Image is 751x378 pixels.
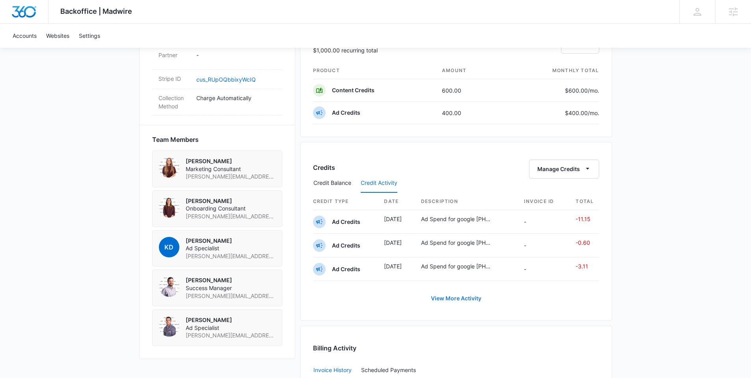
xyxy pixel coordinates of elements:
a: Settings [74,24,105,48]
p: Content Credits [332,86,375,94]
p: [PERSON_NAME] [186,237,276,245]
span: Marketing Consultant [186,165,276,173]
p: $1,000.00 recurring total [313,46,378,54]
span: [PERSON_NAME][EMAIL_ADDRESS][PERSON_NAME][DOMAIN_NAME] [186,292,276,300]
img: Rachel Bellio [159,197,179,218]
button: Credit Balance [313,174,351,193]
p: [DATE] [384,238,408,247]
span: Team Members [152,135,199,144]
p: [PERSON_NAME] [186,157,276,165]
dt: Partner [158,51,190,59]
p: -11.15 [576,215,599,223]
span: /mo. [588,87,599,94]
td: 600.00 [436,79,503,102]
td: - [518,234,569,257]
div: Stripe IDcus_RUpOQbbixyWcIQ [152,70,282,89]
span: Ad Specialist [186,244,276,252]
div: v 4.0.24 [22,13,39,19]
span: [PERSON_NAME][EMAIL_ADDRESS][PERSON_NAME][DOMAIN_NAME] [186,331,276,339]
th: Total [569,193,599,210]
div: Collection MethodCharge Automatically [152,89,282,115]
a: Accounts [8,24,41,48]
p: Charge Automatically [196,94,276,102]
span: Success Manager [186,284,276,292]
p: Ad Spend for google [PHONE_NUMBER] [421,262,494,270]
td: - [518,257,569,281]
button: View More Activity [423,289,489,308]
p: Ad Credits [332,242,360,250]
span: [PERSON_NAME][EMAIL_ADDRESS][PERSON_NAME][DOMAIN_NAME] [186,212,276,220]
th: Description [415,193,518,210]
dt: Collection Method [158,94,190,110]
p: -3.11 [576,262,599,270]
th: product [313,62,436,79]
th: Invoice ID [518,193,569,210]
p: Ad Credits [332,265,360,273]
p: $400.00 [562,109,599,117]
div: Domain: [DOMAIN_NAME] [20,20,87,27]
span: Onboarding Consultant [186,205,276,212]
img: website_grey.svg [13,20,19,27]
th: Credit Type [313,193,378,210]
span: /mo. [588,110,599,116]
div: Partner- [152,46,282,70]
span: Backoffice | Madwire [60,7,132,15]
p: [PERSON_NAME] [186,316,276,324]
a: Websites [41,24,74,48]
h3: Billing Activity [313,343,599,353]
p: -0.60 [576,238,599,247]
td: 400.00 [436,102,503,124]
td: - [518,210,569,234]
img: Brent Avila [159,316,179,337]
img: logo_orange.svg [13,13,19,19]
p: Ad Credits [332,109,360,117]
p: - [196,51,276,59]
p: [PERSON_NAME] [186,197,276,205]
img: Nathan Hoover [159,276,179,297]
h3: Credits [313,163,335,172]
p: [PERSON_NAME] [186,276,276,284]
button: Credit Activity [361,174,397,193]
img: tab_keywords_by_traffic_grey.svg [78,46,85,52]
th: amount [436,62,503,79]
span: [PERSON_NAME][EMAIL_ADDRESS][PERSON_NAME][DOMAIN_NAME] [186,173,276,181]
th: monthly total [503,62,599,79]
th: Date [378,193,414,210]
p: Ad Spend for google [PHONE_NUMBER] [421,238,494,247]
a: cus_RUpOQbbixyWcIQ [196,76,256,83]
div: Scheduled Payments [361,367,419,373]
p: [DATE] [384,262,408,270]
dt: Stripe ID [158,74,190,83]
p: $600.00 [562,86,599,95]
div: Domain Overview [30,47,71,52]
button: Manage Credits [529,160,599,179]
img: tab_domain_overview_orange.svg [21,46,28,52]
p: Ad Credits [332,218,360,226]
div: Keywords by Traffic [87,47,133,52]
span: kD [159,237,179,257]
span: Ad Specialist [186,324,276,332]
p: [DATE] [384,215,408,223]
p: Ad Spend for google [PHONE_NUMBER] [421,215,494,223]
span: [PERSON_NAME][EMAIL_ADDRESS][DOMAIN_NAME] [186,252,276,260]
img: emilee egan [159,157,179,178]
